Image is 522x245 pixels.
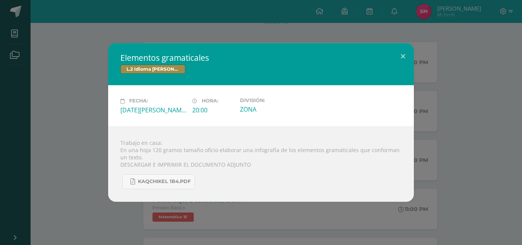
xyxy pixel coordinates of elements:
[120,65,185,74] span: L.2 Idioma [PERSON_NAME]
[129,98,148,104] span: Fecha:
[202,98,218,104] span: Hora:
[120,52,402,63] h2: Elementos gramaticales
[138,178,191,185] span: KAQCHIKEL 1B4.pdf
[122,174,195,189] a: KAQCHIKEL 1B4.pdf
[120,106,186,114] div: [DATE][PERSON_NAME]
[192,106,234,114] div: 20:00
[240,97,306,103] label: División:
[108,127,414,202] div: Trabajo en casa: En una hoja 120 gramos tamaño oficio elaborar una infografía de los elementos gr...
[392,43,414,69] button: Close (Esc)
[240,105,306,114] div: ZONA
